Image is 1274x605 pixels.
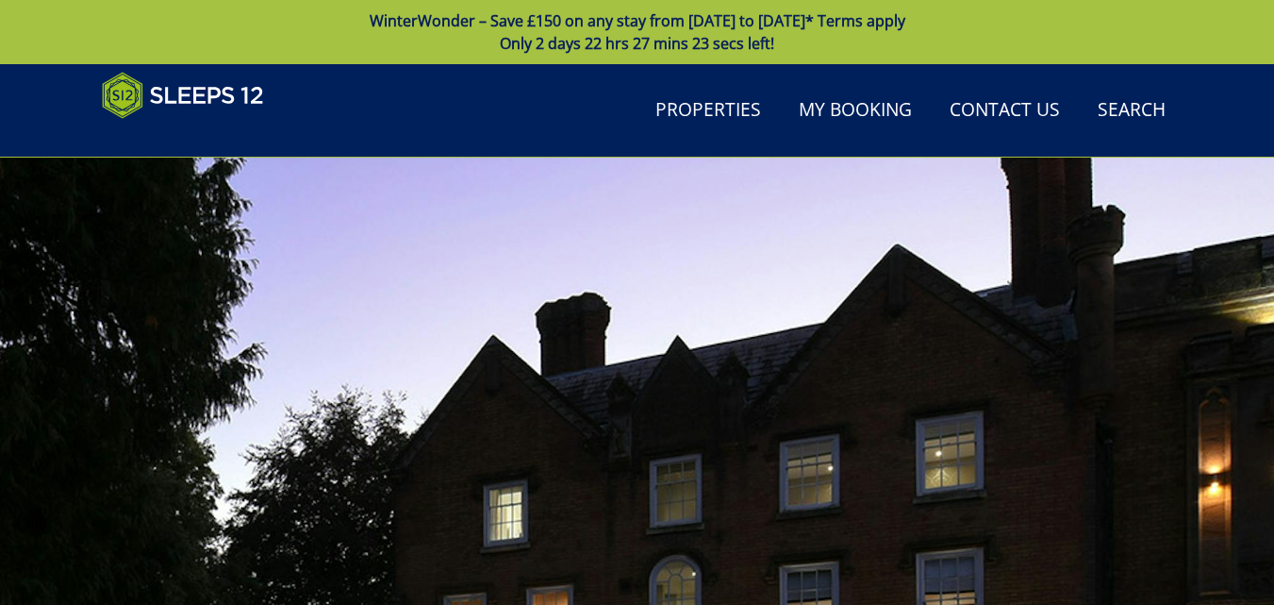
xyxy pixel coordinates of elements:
[1090,90,1173,132] a: Search
[791,90,919,132] a: My Booking
[500,33,774,54] span: Only 2 days 22 hrs 27 mins 23 secs left!
[92,130,290,146] iframe: Customer reviews powered by Trustpilot
[102,72,264,119] img: Sleeps 12
[942,90,1067,132] a: Contact Us
[648,90,769,132] a: Properties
